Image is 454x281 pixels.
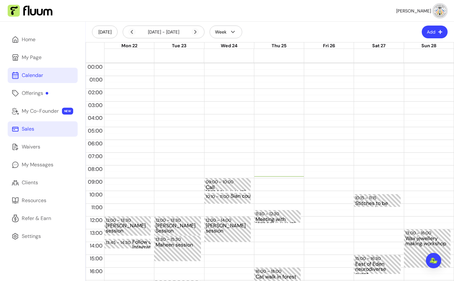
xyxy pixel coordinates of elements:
[231,194,274,203] div: Sian counselling
[272,43,287,49] span: Thu 25
[426,253,441,268] div: Open Intercom Messenger
[256,211,281,217] div: 11:30 – 12:30
[22,89,48,97] div: Offerings
[132,239,176,248] div: Follow up Integration call (30 mins)
[204,193,251,203] div: 10:10 – 11:00Sian counselling
[372,43,386,49] span: Sat 27
[206,217,233,223] div: 12:00 – 14:00
[8,157,78,172] a: My Messages
[22,143,40,151] div: Waivers
[106,217,133,223] div: 12:00 – 13:30
[323,42,335,49] button: Fri 26
[256,217,299,222] div: Meeting with [PERSON_NAME]
[206,194,231,200] div: 10:10 – 11:00
[22,36,35,43] div: Home
[272,42,287,49] button: Thu 25
[8,32,78,47] a: Home
[88,230,104,236] span: 13:00
[128,28,199,36] div: [DATE] - [DATE]
[106,239,132,246] div: 13:45 – 14:30
[8,121,78,137] a: Sales
[354,255,400,274] div: 15:00 – 16:30East of Eden neurodiverse event
[154,236,201,261] div: 13:30 – 15:30Maheen session
[86,178,104,185] span: 09:00
[86,140,104,147] span: 06:00
[86,166,104,172] span: 08:00
[86,115,104,121] span: 04:00
[87,102,104,109] span: 03:00
[210,26,242,38] button: Week
[355,255,382,262] div: 15:00 – 16:30
[156,242,199,261] div: Maheen session
[404,229,450,268] div: 13:00 – 16:00Wax jewellery making workshop
[22,197,46,204] div: Resources
[121,42,137,49] button: Mon 22
[354,194,400,207] div: 10:15 – 11:15Stitches to be removed
[22,215,51,222] div: Refer & Earn
[204,178,251,191] div: 09:00 – 10:00Call [PERSON_NAME]
[22,179,38,186] div: Clients
[206,185,249,190] div: Call [PERSON_NAME]
[8,193,78,208] a: Resources
[22,125,34,133] div: Sales
[88,242,104,249] span: 14:00
[396,8,431,14] span: [PERSON_NAME]
[22,232,41,240] div: Settings
[104,216,151,236] div: 12:00 – 13:30[PERSON_NAME] session
[104,239,151,248] div: 13:45 – 14:30Follow up Integration call (30 mins)
[87,153,104,160] span: 07:00
[121,43,137,49] span: Mon 22
[88,191,104,198] span: 10:00
[372,42,386,49] button: Sat 27
[355,195,378,201] div: 10:15 – 11:15
[206,179,235,185] div: 09:00 – 10:00
[8,211,78,226] a: Refer & Earn
[156,236,182,242] div: 13:30 – 15:30
[172,42,187,49] button: Tue 23
[405,236,449,267] div: Wax jewellery making workshop
[8,68,78,83] a: Calendar
[355,262,399,273] div: East of Eden neurodiverse event
[86,127,104,134] span: 05:00
[8,139,78,155] a: Waivers
[221,43,237,49] span: Wed 24
[204,216,251,242] div: 12:00 – 14:00[PERSON_NAME] session
[92,26,118,38] button: [DATE]
[422,26,448,38] button: Add
[156,217,182,223] div: 12:00 – 13:30
[88,76,104,83] span: 01:00
[62,108,73,115] span: NEW
[172,43,187,49] span: Tue 23
[8,103,78,119] a: My Co-Founder NEW
[22,161,53,169] div: My Messages
[88,255,104,262] span: 15:00
[87,89,104,96] span: 02:00
[256,268,283,274] div: 16:00 – 18:00
[8,5,52,17] img: Fluum Logo
[355,201,399,206] div: Stitches to be removed
[156,223,199,235] div: [PERSON_NAME] Session
[106,223,149,235] div: [PERSON_NAME] session
[206,223,249,241] div: [PERSON_NAME] session
[254,210,301,223] div: 11:30 – 12:30Meeting with [PERSON_NAME]
[90,204,104,211] span: 11:00
[22,107,59,115] div: My Co-Founder
[405,230,433,236] div: 13:00 – 16:00
[8,175,78,190] a: Clients
[323,43,335,49] span: Fri 26
[421,42,436,49] button: Sun 28
[8,229,78,244] a: Settings
[22,54,42,61] div: My Page
[88,268,104,275] span: 16:00
[396,4,446,17] button: avatar[PERSON_NAME]
[8,50,78,65] a: My Page
[221,42,237,49] button: Wed 24
[86,64,104,70] span: 00:00
[434,4,446,17] img: avatar
[154,216,201,236] div: 12:00 – 13:30[PERSON_NAME] Session
[8,86,78,101] a: Offerings
[22,72,43,79] div: Calendar
[421,43,436,49] span: Sun 28
[88,217,104,224] span: 12:00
